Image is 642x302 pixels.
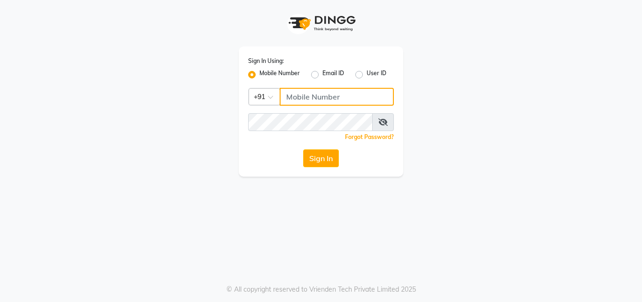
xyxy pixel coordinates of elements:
input: Username [280,88,394,106]
label: Email ID [322,69,344,80]
input: Username [248,113,373,131]
label: User ID [367,69,386,80]
a: Forgot Password? [345,133,394,140]
label: Mobile Number [259,69,300,80]
img: logo1.svg [283,9,359,37]
button: Sign In [303,149,339,167]
label: Sign In Using: [248,57,284,65]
